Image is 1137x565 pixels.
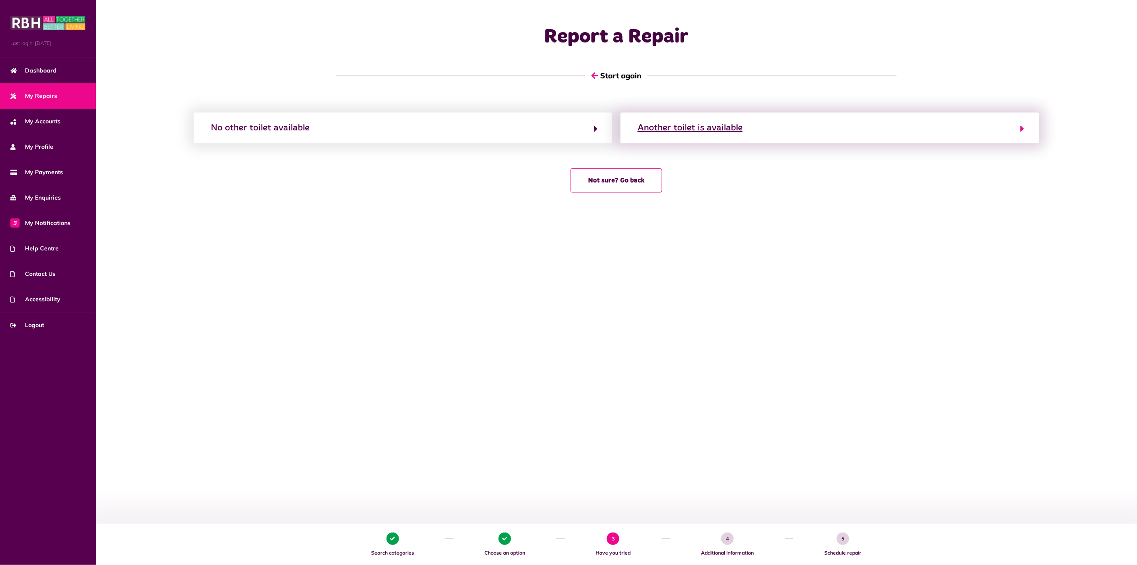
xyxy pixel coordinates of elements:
[10,244,59,253] span: Help Centre
[10,40,85,47] span: Last login: [DATE]
[837,532,849,545] span: 5
[10,218,20,227] span: 3
[211,121,309,135] div: No other toilet available
[10,92,57,100] span: My Repairs
[10,15,85,31] img: MyRBH
[10,321,44,330] span: Logout
[10,219,70,227] span: My Notifications
[571,168,662,192] button: Not sure? Go back
[10,117,60,126] span: My Accounts
[499,532,511,545] span: 2
[344,549,441,557] span: Search categories
[10,193,61,202] span: My Enquiries
[208,121,598,135] button: No other toilet available
[10,295,60,304] span: Accessibility
[386,532,399,545] span: 1
[458,549,552,557] span: Choose an option
[569,549,658,557] span: Have you tried
[638,121,743,135] div: Another toilet is available
[450,25,783,49] h1: Report a Repair
[674,549,781,557] span: Additional information
[10,270,55,278] span: Contact Us
[585,64,648,87] button: Start again
[10,66,57,75] span: Dashboard
[721,532,734,545] span: 4
[607,532,619,545] span: 3
[10,142,53,151] span: My Profile
[10,168,63,177] span: My Payments
[798,549,888,557] span: Schedule repair
[635,121,1025,135] button: Another toilet is available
